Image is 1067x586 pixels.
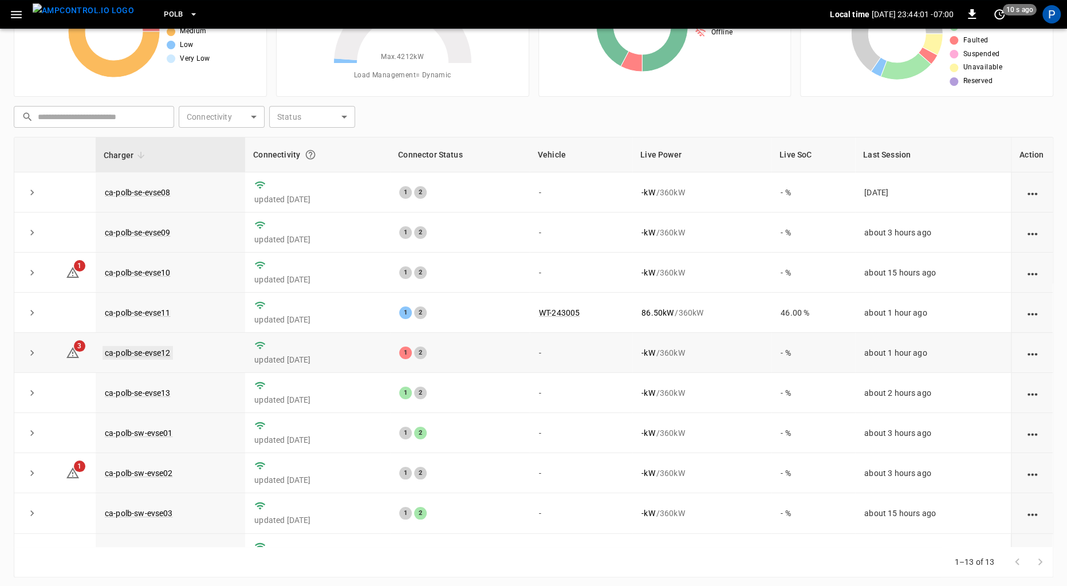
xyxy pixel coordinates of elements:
button: expand row [23,304,41,321]
th: Last Session [855,137,1011,172]
td: - % [771,172,855,213]
th: Connector Status [390,137,530,172]
p: - kW [641,427,655,439]
td: - [530,373,632,413]
td: - [530,413,632,453]
span: 1 [74,260,85,272]
div: / 360 kW [641,467,762,479]
div: action cell options [1025,347,1040,359]
td: - % [771,413,855,453]
p: updated [DATE] [254,274,381,285]
a: ca-polb-se-evse12 [103,346,173,360]
span: Suspended [963,49,999,60]
div: action cell options [1025,267,1040,278]
td: - % [771,213,855,253]
div: 2 [414,306,427,319]
td: [DATE] [855,172,1011,213]
div: 1 [399,507,412,520]
span: Very Low [180,53,210,65]
span: Max. 4212 kW [381,52,424,63]
div: / 360 kW [641,427,762,439]
div: 2 [414,427,427,439]
button: expand row [23,465,41,482]
td: about 15 hours ago [855,493,1011,533]
div: action cell options [1025,427,1040,439]
p: - kW [641,267,655,278]
td: about 1 hour ago [855,333,1011,373]
div: / 360 kW [641,187,762,198]
div: 2 [414,467,427,479]
button: expand row [23,344,41,361]
a: 1 [66,468,80,477]
img: ampcontrol.io logo [33,3,134,18]
th: Action [1011,137,1053,172]
th: Vehicle [530,137,632,172]
p: - kW [641,508,655,519]
button: expand row [23,424,41,442]
th: Live Power [632,137,771,172]
td: - % [771,333,855,373]
a: ca-polb-se-evse13 [105,388,171,398]
div: action cell options [1025,307,1040,318]
p: updated [DATE] [254,514,381,526]
td: - [530,534,632,574]
div: action cell options [1025,187,1040,198]
button: expand row [23,264,41,281]
div: 2 [414,186,427,199]
div: 2 [414,387,427,399]
div: 1 [399,226,412,239]
td: - % [771,453,855,493]
div: Connectivity [253,144,382,165]
div: / 360 kW [641,387,762,399]
div: 2 [414,507,427,520]
p: - kW [641,187,655,198]
div: action cell options [1025,227,1040,238]
a: WT-243005 [539,308,580,317]
td: - [530,493,632,533]
p: - kW [641,227,655,238]
a: ca-polb-sw-evse01 [105,428,173,438]
div: / 360 kW [641,347,762,359]
p: 1–13 of 13 [955,556,995,568]
div: 2 [414,266,427,279]
td: about 3 hours ago [855,213,1011,253]
th: Live SoC [771,137,855,172]
button: expand row [23,545,41,562]
span: 3 [74,340,85,352]
p: 86.50 kW [641,307,674,318]
span: Offline [711,27,733,38]
div: 2 [414,226,427,239]
a: ca-polb-se-evse11 [105,308,171,317]
td: - % [771,373,855,413]
a: 1 [66,268,80,277]
div: action cell options [1025,508,1040,519]
p: updated [DATE] [254,394,381,406]
span: 10 s ago [1003,4,1037,15]
p: - kW [641,387,655,399]
p: Local time [830,9,869,20]
td: about 1 hour ago [855,293,1011,333]
a: ca-polb-sw-evse03 [105,509,173,518]
a: ca-polb-sw-evse02 [105,469,173,478]
td: - % [771,493,855,533]
div: 1 [399,427,412,439]
td: - [530,213,632,253]
p: [DATE] 23:44:01 -07:00 [872,9,954,20]
p: updated [DATE] [254,474,381,486]
span: PoLB [164,8,183,21]
td: about 3 hours ago [855,453,1011,493]
a: ca-polb-se-evse10 [105,268,171,277]
td: about 15 hours ago [855,253,1011,293]
button: set refresh interval [990,5,1009,23]
span: Unavailable [963,62,1002,73]
div: 1 [399,387,412,399]
a: ca-polb-se-evse09 [105,228,171,237]
td: about 3 hours ago [855,413,1011,453]
div: profile-icon [1042,5,1061,23]
div: 2 [414,347,427,359]
p: updated [DATE] [254,314,381,325]
td: - % [771,253,855,293]
span: Load Management = Dynamic [354,70,451,81]
button: expand row [23,224,41,241]
span: Medium [180,26,206,37]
